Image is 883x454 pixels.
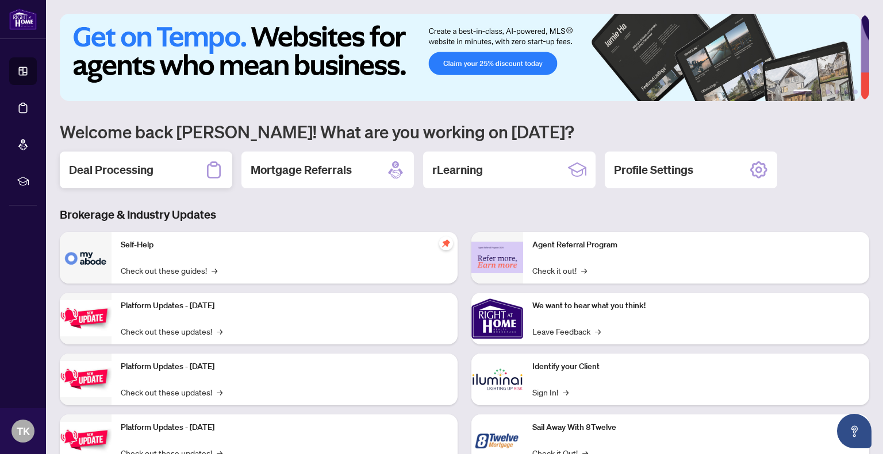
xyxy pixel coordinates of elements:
a: Sign In!→ [532,386,569,398]
img: Platform Updates - July 21, 2025 [60,300,112,336]
p: Agent Referral Program [532,239,860,251]
h2: Profile Settings [614,162,693,178]
img: logo [9,9,37,30]
span: → [595,325,601,337]
h3: Brokerage & Industry Updates [60,207,869,223]
p: Platform Updates - [DATE] [121,421,448,434]
a: Check out these updates!→ [121,325,222,337]
img: Slide 0 [60,14,861,101]
button: 5 [844,90,849,94]
img: Identify your Client [471,354,523,405]
a: Check out these updates!→ [121,386,222,398]
a: Check out these guides!→ [121,264,217,277]
h2: Mortgage Referrals [251,162,352,178]
p: Platform Updates - [DATE] [121,300,448,312]
img: We want to hear what you think! [471,293,523,344]
button: 2 [816,90,821,94]
a: Check it out!→ [532,264,587,277]
h2: Deal Processing [69,162,153,178]
span: TK [17,423,30,439]
span: → [581,264,587,277]
p: Self-Help [121,239,448,251]
span: → [212,264,217,277]
h2: rLearning [432,162,483,178]
span: → [563,386,569,398]
button: 1 [793,90,812,94]
h1: Welcome back [PERSON_NAME]! What are you working on [DATE]? [60,121,869,142]
span: pushpin [439,236,453,250]
img: Self-Help [60,232,112,284]
button: Open asap [837,414,872,448]
p: We want to hear what you think! [532,300,860,312]
button: 4 [835,90,839,94]
span: → [217,386,222,398]
img: Agent Referral Program [471,242,523,273]
p: Platform Updates - [DATE] [121,360,448,373]
p: Identify your Client [532,360,860,373]
span: → [217,325,222,337]
a: Leave Feedback→ [532,325,601,337]
p: Sail Away With 8Twelve [532,421,860,434]
button: 3 [826,90,830,94]
button: 6 [853,90,858,94]
img: Platform Updates - July 8, 2025 [60,361,112,397]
